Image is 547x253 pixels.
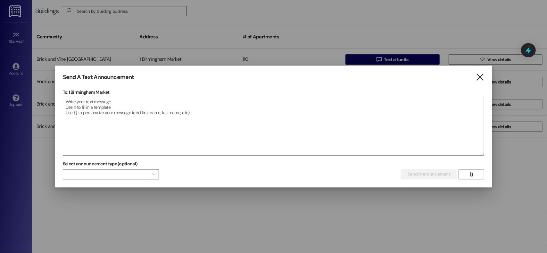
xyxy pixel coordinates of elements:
label: Select announcement type (optional) [63,159,138,169]
i:  [476,74,485,81]
button: Send Announcement [401,169,457,179]
h3: Send A Text Announcement [63,74,134,81]
i:  [469,172,474,177]
span: Send Announcement [408,171,450,178]
p: To: 1 Birmingham Market [63,89,485,95]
